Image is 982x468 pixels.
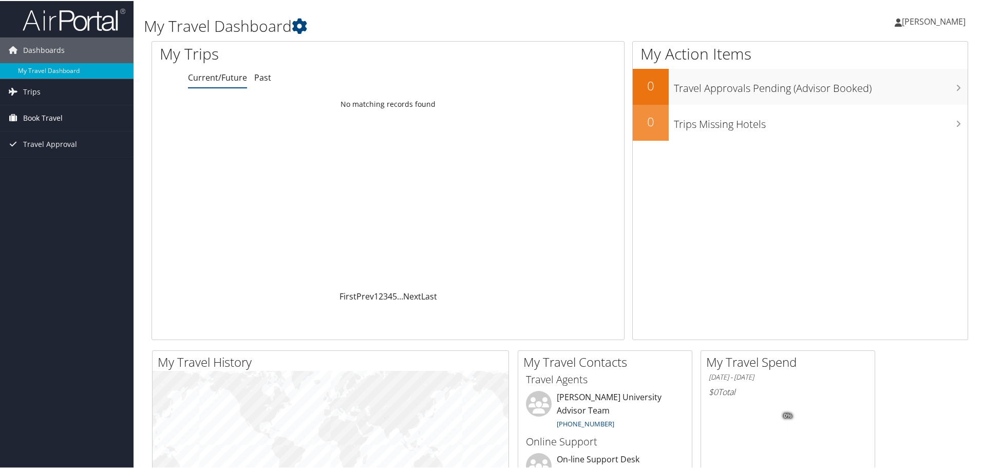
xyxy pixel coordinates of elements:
[902,15,966,26] span: [PERSON_NAME]
[23,36,65,62] span: Dashboards
[356,290,374,301] a: Prev
[895,5,976,36] a: [PERSON_NAME]
[144,14,698,36] h1: My Travel Dashboard
[388,290,392,301] a: 4
[421,290,437,301] a: Last
[158,352,508,370] h2: My Travel History
[709,385,867,397] h6: Total
[674,75,968,95] h3: Travel Approvals Pending (Advisor Booked)
[633,68,968,104] a: 0Travel Approvals Pending (Advisor Booked)
[633,76,669,93] h2: 0
[526,434,684,448] h3: Online Support
[339,290,356,301] a: First
[706,352,875,370] h2: My Travel Spend
[674,111,968,130] h3: Trips Missing Hotels
[784,412,792,418] tspan: 0%
[160,42,420,64] h1: My Trips
[392,290,397,301] a: 5
[383,290,388,301] a: 3
[403,290,421,301] a: Next
[374,290,379,301] a: 1
[709,385,718,397] span: $0
[23,7,125,31] img: airportal-logo.png
[709,371,867,381] h6: [DATE] - [DATE]
[557,418,614,427] a: [PHONE_NUMBER]
[254,71,271,82] a: Past
[521,390,689,432] li: [PERSON_NAME] University Advisor Team
[397,290,403,301] span: …
[523,352,692,370] h2: My Travel Contacts
[379,290,383,301] a: 2
[633,104,968,140] a: 0Trips Missing Hotels
[152,94,624,113] td: No matching records found
[23,78,41,104] span: Trips
[23,104,63,130] span: Book Travel
[633,112,669,129] h2: 0
[188,71,247,82] a: Current/Future
[633,42,968,64] h1: My Action Items
[23,130,77,156] span: Travel Approval
[526,371,684,386] h3: Travel Agents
